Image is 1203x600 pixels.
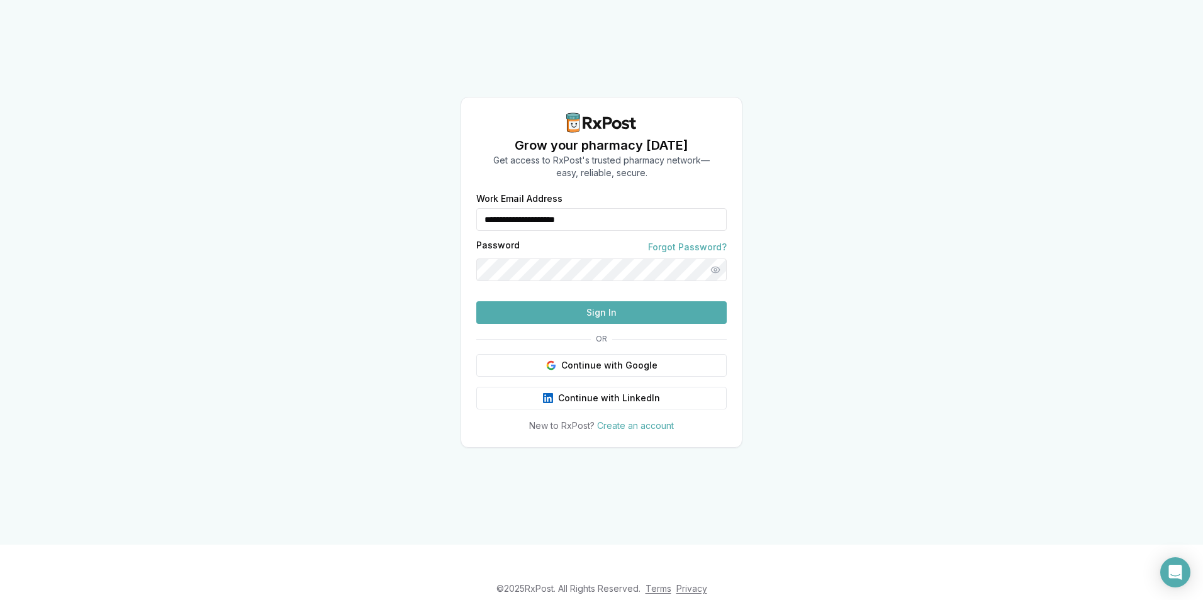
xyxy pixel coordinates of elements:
[476,387,727,409] button: Continue with LinkedIn
[546,360,556,370] img: Google
[476,194,727,203] label: Work Email Address
[476,241,520,253] label: Password
[561,113,642,133] img: RxPost Logo
[493,136,710,154] h1: Grow your pharmacy [DATE]
[676,583,707,594] a: Privacy
[543,393,553,403] img: LinkedIn
[648,241,727,253] a: Forgot Password?
[704,258,727,281] button: Show password
[591,334,612,344] span: OR
[1160,557,1190,587] div: Open Intercom Messenger
[597,420,674,431] a: Create an account
[493,154,710,179] p: Get access to RxPost's trusted pharmacy network— easy, reliable, secure.
[646,583,671,594] a: Terms
[529,420,595,431] span: New to RxPost?
[476,354,727,377] button: Continue with Google
[476,301,727,324] button: Sign In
